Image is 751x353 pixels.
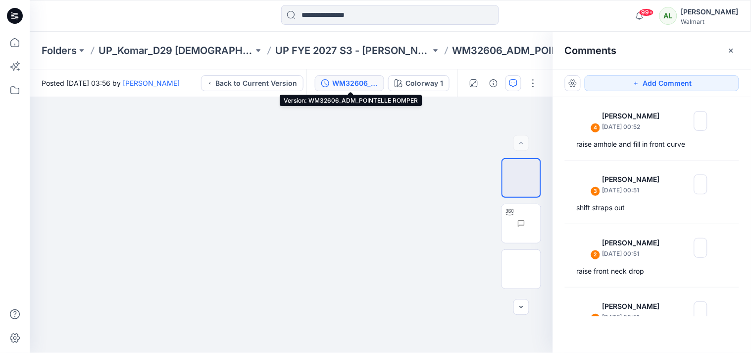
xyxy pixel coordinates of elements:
div: [PERSON_NAME] [681,6,739,18]
img: Jennifer Yerkes [579,301,599,321]
div: shift straps out [577,202,727,214]
a: [PERSON_NAME] [123,79,180,87]
p: [PERSON_NAME] [602,174,666,185]
div: 2 [591,250,601,260]
span: Posted [DATE] 03:56 by [42,78,180,88]
span: 99+ [639,8,654,16]
img: Jennifer Yerkes [579,111,599,131]
div: AL [659,7,677,25]
div: 4 [591,123,601,133]
img: Jennifer Yerkes [579,238,599,258]
p: [DATE] 00:51 [602,249,666,259]
div: WM32606_ADM_POINTELLE ROMPER [332,78,378,89]
button: Back to Current Version [201,75,303,91]
div: Colorway 1 [405,78,443,89]
h2: Comments [565,45,617,57]
button: WM32606_ADM_POINTELLE ROMPER [315,75,384,91]
p: WM32606_ADM_POINTELLE ROMPER [452,44,607,58]
button: Colorway 1 [388,75,450,91]
p: [DATE] 00:52 [602,122,666,132]
p: [PERSON_NAME] [602,110,666,122]
button: Add Comment [585,75,739,91]
div: Walmart [681,18,739,25]
div: raise front neck drop [577,265,727,277]
p: [DATE] 00:51 [602,312,666,322]
button: Details [486,75,501,91]
p: [PERSON_NAME] [602,300,666,312]
a: UP_Komar_D29 [DEMOGRAPHIC_DATA] Sleep [99,44,253,58]
p: [DATE] 00:51 [602,185,666,195]
img: Jennifer Yerkes [579,175,599,194]
a: UP FYE 2027 S3 - [PERSON_NAME] D29 [DEMOGRAPHIC_DATA] Sleepwear [275,44,430,58]
div: raise amhole and fill in front curve [577,138,727,150]
div: 3 [591,186,601,196]
a: Folders [42,44,77,58]
div: 1 [591,313,601,323]
p: [PERSON_NAME] [602,237,666,249]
